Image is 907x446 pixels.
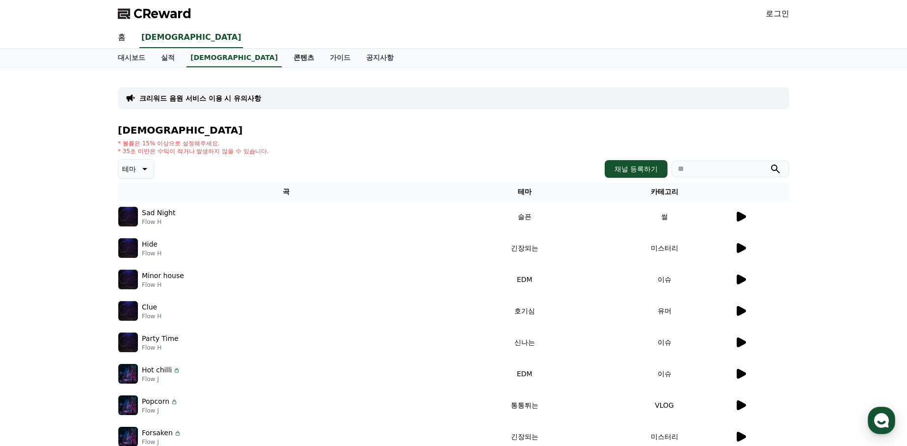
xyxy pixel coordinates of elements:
[454,327,594,358] td: 신나는
[142,365,172,375] p: Hot chilli
[142,344,179,352] p: Flow H
[142,281,184,289] p: Flow H
[31,326,37,334] span: 홈
[118,238,138,258] img: music
[139,93,261,103] a: 크리워드 음원 서비스 이용 시 유의사항
[122,162,136,176] p: 테마
[118,333,138,352] img: music
[142,302,157,312] p: Clue
[152,326,163,334] span: 설정
[322,49,358,67] a: 가이드
[142,218,175,226] p: Flow H
[187,49,282,67] a: [DEMOGRAPHIC_DATA]
[594,232,734,264] td: 미스터리
[118,270,138,289] img: music
[118,125,789,136] h4: [DEMOGRAPHIC_DATA]
[142,334,179,344] p: Party Time
[594,201,734,232] td: 썰
[142,428,173,438] p: Forsaken
[118,301,138,321] img: music
[110,49,153,67] a: 대시보드
[133,6,191,22] span: CReward
[454,264,594,295] td: EDM
[594,183,734,201] th: 카테고리
[110,28,133,48] a: 홈
[142,396,169,407] p: Popcorn
[594,295,734,327] td: 유머
[142,407,178,415] p: Flow J
[3,311,65,336] a: 홈
[594,390,734,421] td: VLOG
[454,358,594,390] td: EDM
[454,183,594,201] th: 테마
[454,201,594,232] td: 슬픈
[118,183,454,201] th: 곡
[594,327,734,358] td: 이슈
[286,49,322,67] a: 콘텐츠
[118,147,269,155] p: * 35초 미만은 수익이 적거나 발생하지 않을 수 있습니다.
[594,358,734,390] td: 이슈
[142,250,161,257] p: Flow H
[142,438,182,446] p: Flow J
[118,139,269,147] p: * 볼륨은 15% 이상으로 설정해주세요.
[118,364,138,384] img: music
[118,207,138,226] img: music
[139,28,243,48] a: [DEMOGRAPHIC_DATA]
[118,6,191,22] a: CReward
[766,8,789,20] a: 로그인
[127,311,188,336] a: 설정
[358,49,401,67] a: 공지사항
[65,311,127,336] a: 대화
[90,327,102,334] span: 대화
[142,312,161,320] p: Flow H
[142,375,181,383] p: Flow J
[142,208,175,218] p: Sad Night
[118,395,138,415] img: music
[454,295,594,327] td: 호기심
[454,232,594,264] td: 긴장되는
[454,390,594,421] td: 통통튀는
[153,49,183,67] a: 실적
[594,264,734,295] td: 이슈
[142,271,184,281] p: Minor house
[142,239,158,250] p: Hide
[605,160,667,178] button: 채널 등록하기
[118,159,154,179] button: 테마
